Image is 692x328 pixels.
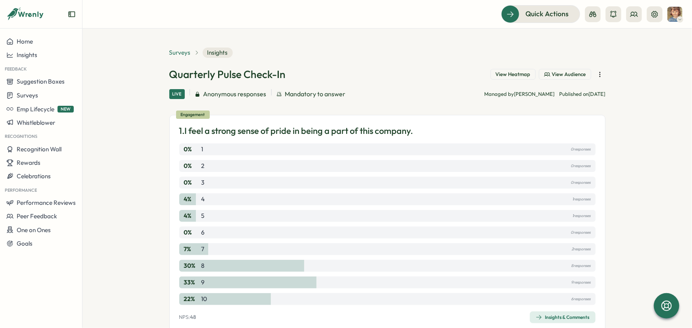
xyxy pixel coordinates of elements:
h1: Quarterly Pulse Check-In [169,67,286,81]
p: 2 [201,162,205,170]
p: 1 responses [573,195,591,204]
p: 9 [201,278,205,287]
span: Rewards [17,159,40,166]
span: Goals [17,240,33,247]
p: 6 responses [571,295,591,303]
span: NEW [58,106,74,113]
span: Suggestion Boxes [17,78,65,85]
span: Insights [203,48,233,58]
span: View Audience [552,71,586,78]
p: Published on [560,91,606,98]
a: Surveys [169,48,191,57]
span: [DATE] [589,91,606,97]
span: Whistleblower [17,119,55,126]
img: Jane Lapthorne [667,7,682,22]
p: 0 % [184,228,200,237]
p: 7 % [184,245,200,254]
div: Engagement [176,111,210,119]
span: Surveys [17,92,38,99]
button: Expand sidebar [68,10,76,18]
p: 6 [201,228,205,237]
p: 0 % [184,145,200,154]
span: Home [17,38,33,45]
button: View Audience [539,69,591,80]
p: 1 [201,145,203,154]
span: [PERSON_NAME] [514,91,555,97]
p: 1. I feel a strong sense of pride in being a part of this company. [179,125,413,137]
p: 3 [201,178,205,187]
span: Celebrations [17,172,51,180]
span: Emp Lifecycle [17,105,54,113]
span: Insights [17,51,37,59]
p: 33 % [184,278,200,287]
p: 0 responses [571,228,591,237]
div: Live [169,89,185,99]
span: Anonymous responses [203,89,266,99]
p: 4 % [184,195,200,204]
p: 4 [201,195,205,204]
p: 9 responses [571,278,591,287]
p: 8 [201,261,205,270]
p: 22 % [184,295,200,303]
p: 0 % [184,178,200,187]
button: View Heatmap [491,69,536,80]
p: 10 [201,295,207,303]
p: 30 % [184,261,200,270]
span: View Heatmap [496,71,531,78]
p: 2 responses [572,245,591,254]
p: 8 responses [571,261,591,270]
span: Mandatory to answer [285,89,346,99]
span: Performance Reviews [17,199,76,206]
p: 0 responses [571,162,591,170]
button: Insights & Comments [530,311,596,323]
p: 1 responses [573,212,591,220]
p: 0 responses [571,178,591,187]
p: NPS: [179,314,196,321]
span: Quick Actions [525,9,569,19]
p: 4 % [184,212,200,220]
span: Peer Feedback [17,212,57,220]
p: 5 [201,212,205,220]
p: Managed by [485,91,555,98]
span: 48 [190,314,196,320]
button: Quick Actions [501,5,580,23]
p: 0 % [184,162,200,170]
span: One on Ones [17,226,51,234]
div: Insights & Comments [536,314,590,320]
p: 0 responses [571,145,591,154]
p: 7 [201,245,205,254]
span: Recognition Wall [17,145,61,153]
